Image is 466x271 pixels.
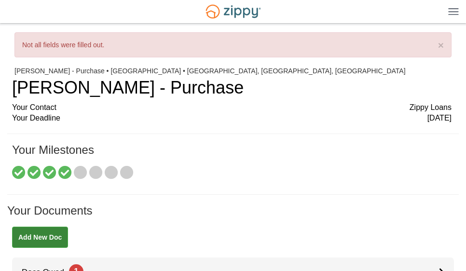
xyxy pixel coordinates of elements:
h1: [PERSON_NAME] - Purchase [12,78,452,97]
img: Mobile Dropdown Menu [448,8,459,15]
span: [DATE] [427,113,452,124]
div: Your Contact [12,102,452,113]
div: [PERSON_NAME] - Purchase • [GEOGRAPHIC_DATA] • [GEOGRAPHIC_DATA], [GEOGRAPHIC_DATA], [GEOGRAPHIC_... [14,67,452,75]
div: Not all fields were filled out. [14,32,452,57]
span: Zippy Loans [410,102,452,113]
h1: Your Milestones [12,144,452,166]
h1: Your Documents [7,204,459,227]
a: Add New Doc [12,227,68,248]
div: Your Deadline [12,113,452,124]
button: × [438,40,444,50]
